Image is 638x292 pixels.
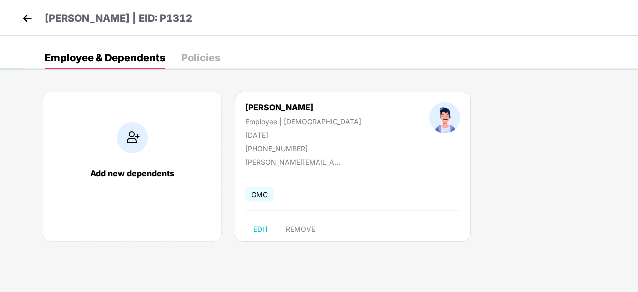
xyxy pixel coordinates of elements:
[245,187,274,202] span: GMC
[245,158,345,166] div: [PERSON_NAME][EMAIL_ADDRESS][DOMAIN_NAME]
[45,53,165,63] div: Employee & Dependents
[253,225,269,233] span: EDIT
[286,225,315,233] span: REMOVE
[117,122,148,153] img: addIcon
[245,117,361,126] div: Employee | [DEMOGRAPHIC_DATA]
[53,168,211,178] div: Add new dependents
[181,53,220,63] div: Policies
[245,131,361,139] div: [DATE]
[429,102,460,133] img: profileImage
[245,221,277,237] button: EDIT
[278,221,323,237] button: REMOVE
[45,11,192,26] p: [PERSON_NAME] | EID: P1312
[245,102,361,112] div: [PERSON_NAME]
[20,11,35,26] img: back
[245,144,361,153] div: [PHONE_NUMBER]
